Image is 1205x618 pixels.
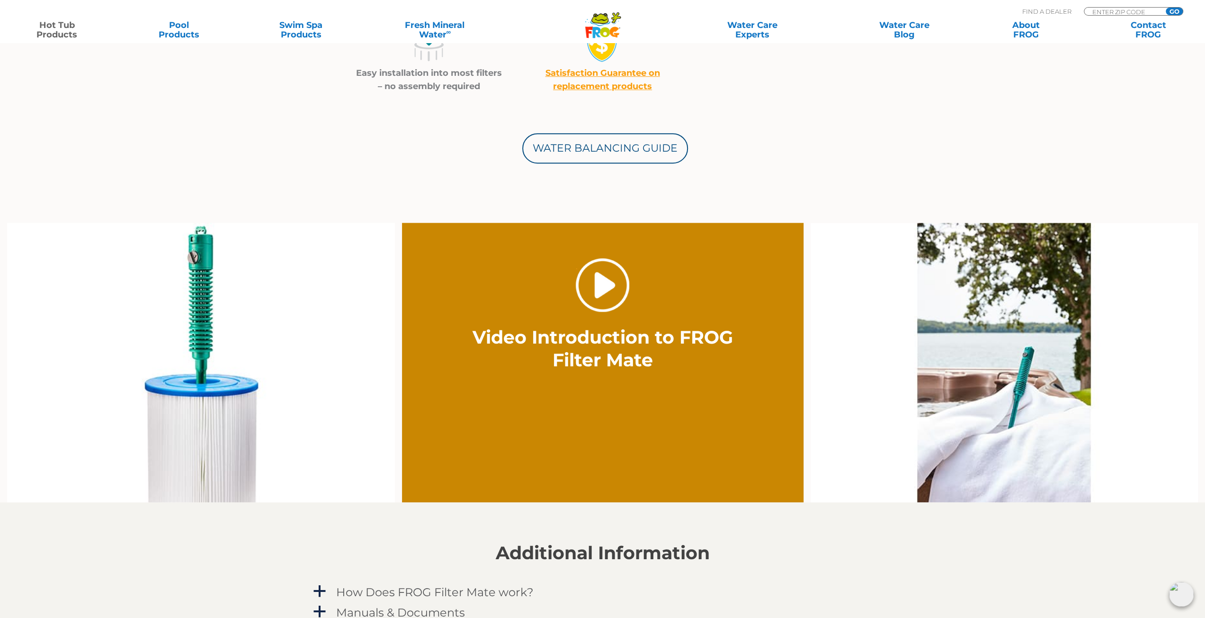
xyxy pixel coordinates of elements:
a: Swim SpaProducts [253,20,348,39]
input: GO [1166,8,1183,15]
a: a How Does FROG Filter Mate work? [312,583,894,601]
img: filter mate in filter [7,223,394,503]
img: icon-easy-install [412,29,446,62]
p: Find A Dealer [1022,7,1071,16]
a: ContactFROG [1101,20,1196,39]
a: Water Balancing Guide [522,133,688,164]
h2: Video Introduction to FROG Filter Mate [462,326,743,372]
input: Zip Code Form [1091,8,1155,16]
img: filter [811,223,1198,503]
p: Easy installation into most filters – no assembly required [354,66,504,93]
sup: ∞ [446,28,451,36]
a: PoolProducts [132,20,226,39]
a: Hot TubProducts [9,20,104,39]
a: Play Video [576,258,629,312]
a: Satisfaction Guarantee on replacement products [545,68,660,91]
h4: How Does FROG Filter Mate work? [336,586,534,599]
h2: Additional Information [312,543,894,563]
a: Fresh MineralWater∞ [375,20,494,39]
a: AboutFROG [979,20,1073,39]
span: a [312,584,327,599]
a: Water CareBlog [857,20,951,39]
img: openIcon [1169,582,1194,607]
a: Water CareExperts [675,20,830,39]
